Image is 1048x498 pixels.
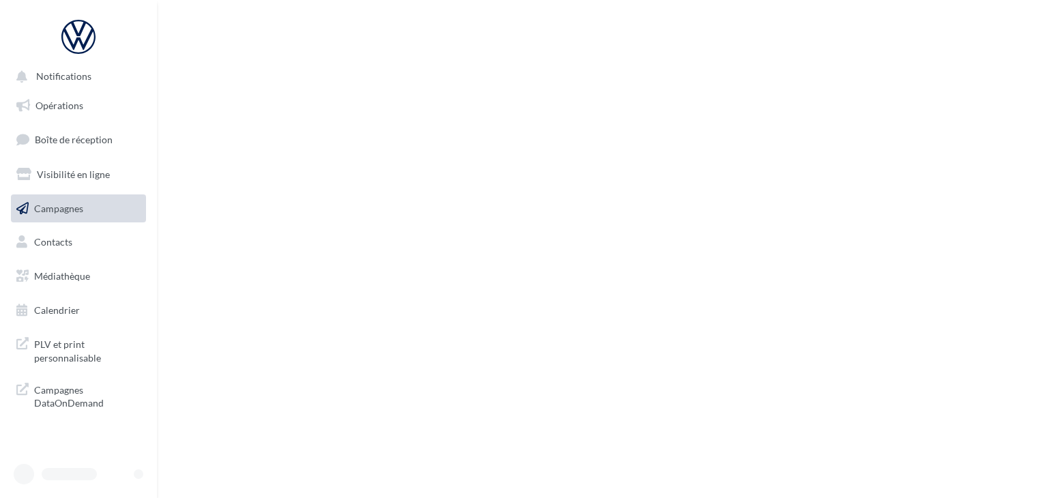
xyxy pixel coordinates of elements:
[8,296,149,325] a: Calendrier
[34,381,141,410] span: Campagnes DataOnDemand
[8,262,149,291] a: Médiathèque
[8,160,149,189] a: Visibilité en ligne
[34,236,72,248] span: Contacts
[34,304,80,316] span: Calendrier
[34,335,141,364] span: PLV et print personnalisable
[8,91,149,120] a: Opérations
[8,375,149,415] a: Campagnes DataOnDemand
[8,125,149,154] a: Boîte de réception
[35,100,83,111] span: Opérations
[8,329,149,370] a: PLV et print personnalisable
[35,134,113,145] span: Boîte de réception
[36,71,91,83] span: Notifications
[8,194,149,223] a: Campagnes
[37,169,110,180] span: Visibilité en ligne
[8,228,149,257] a: Contacts
[34,270,90,282] span: Médiathèque
[34,202,83,214] span: Campagnes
